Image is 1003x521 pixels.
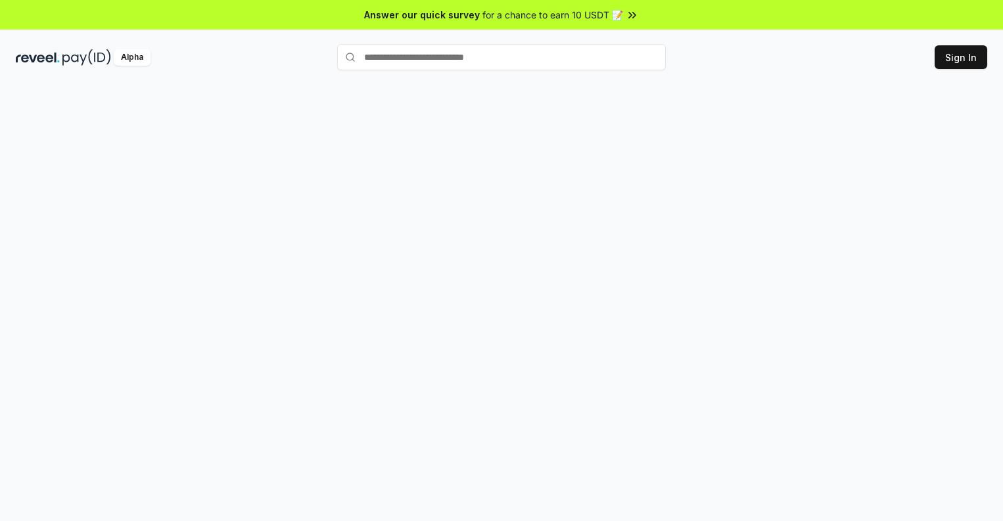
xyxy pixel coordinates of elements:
[62,49,111,66] img: pay_id
[114,49,151,66] div: Alpha
[482,8,623,22] span: for a chance to earn 10 USDT 📝
[16,49,60,66] img: reveel_dark
[364,8,480,22] span: Answer our quick survey
[935,45,987,69] button: Sign In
